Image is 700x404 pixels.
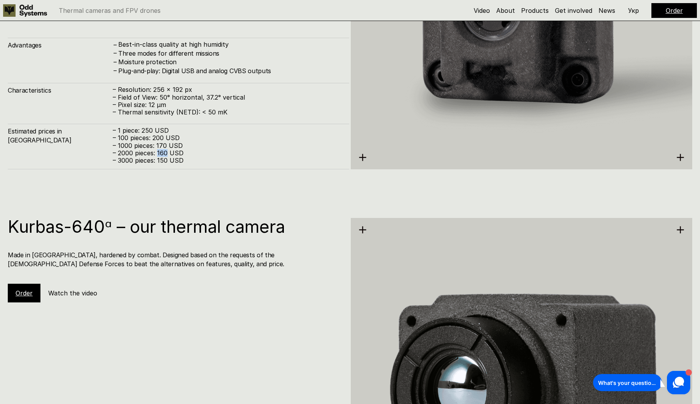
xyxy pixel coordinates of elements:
[113,134,341,142] p: – 100 pieces: 200 USD
[48,289,97,297] h5: Watch the video
[114,66,117,75] h4: –
[113,142,341,149] p: – 1000 pieces: 170 USD
[666,7,683,14] a: Order
[591,369,692,396] iframe: HelpCrunch
[113,101,341,109] p: – Pixel size: 12 µm
[118,49,341,58] h4: Three modes for different missions
[59,7,161,14] p: Thermal cameras and FPV drones
[113,127,341,134] p: – 1 piece: 250 USD
[496,7,515,14] a: About
[8,127,113,144] h4: Estimated prices in [GEOGRAPHIC_DATA]
[8,251,341,268] h4: Made in [GEOGRAPHIC_DATA], hardened by combat. Designed based on the requests of the [DEMOGRAPHIC...
[555,7,592,14] a: Get involved
[118,67,341,75] h4: Plug-and-play: Digital USB and analog CVBS outputs
[118,41,341,48] p: Best-in-class quality at high humidity
[114,57,117,66] h4: –
[113,86,341,93] p: – Resolution: 256 x 192 px
[113,109,341,116] p: – Thermal sensitivity (NETD): < 50 mK
[113,94,341,101] p: – Field of View: 50° horizontal, 37.2° vertical
[598,7,615,14] a: News
[114,49,117,57] h4: –
[8,86,113,95] h4: Characteristics
[16,289,33,297] a: Order
[113,149,341,157] p: – 2000 pieces: 160 USD
[474,7,490,14] a: Video
[8,41,113,49] h4: Advantages
[521,7,549,14] a: Products
[114,40,117,49] h4: –
[8,218,341,235] h1: Kurbas-640ᵅ – our thermal camera
[628,7,639,14] p: Укр
[113,157,341,164] p: – 3000 pieces: 150 USD
[118,58,341,66] h4: Moisture protection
